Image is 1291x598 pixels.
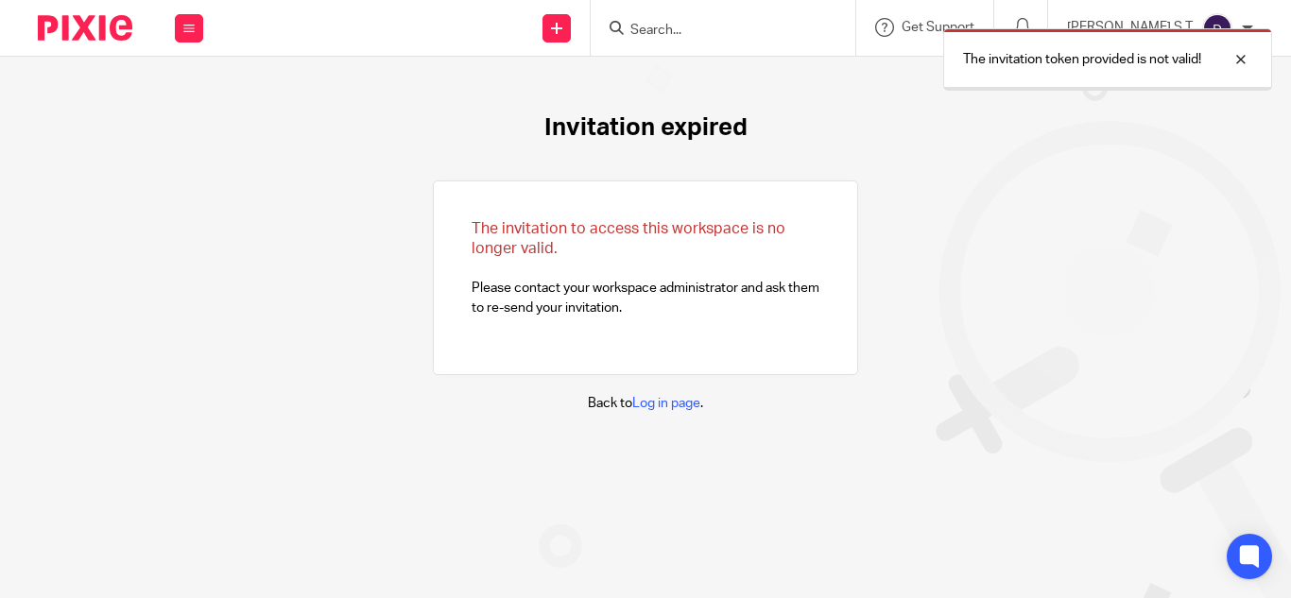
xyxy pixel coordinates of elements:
[38,15,132,41] img: Pixie
[588,394,703,413] p: Back to .
[1202,13,1232,43] img: svg%3E
[472,219,819,317] p: Please contact your workspace administrator and ask them to re-send your invitation.
[628,23,799,40] input: Search
[632,397,700,410] a: Log in page
[544,113,748,143] h1: Invitation expired
[963,50,1201,69] p: The invitation token provided is not valid!
[472,221,785,256] span: The invitation to access this workspace is no longer valid.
